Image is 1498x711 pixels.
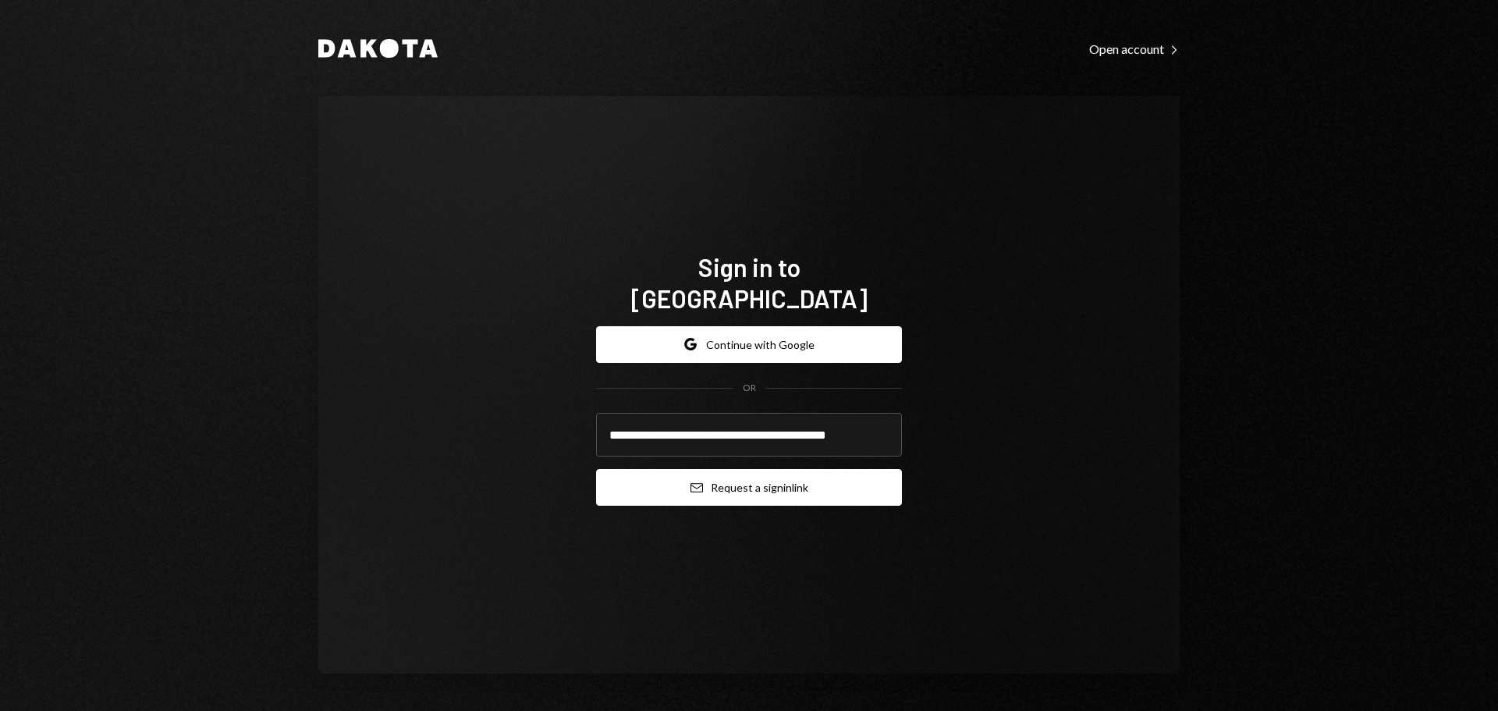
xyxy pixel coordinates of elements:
button: Continue with Google [596,326,902,363]
div: OR [743,382,756,395]
h1: Sign in to [GEOGRAPHIC_DATA] [596,251,902,314]
button: Request a signinlink [596,469,902,506]
a: Open account [1089,40,1180,57]
div: Open account [1089,41,1180,57]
